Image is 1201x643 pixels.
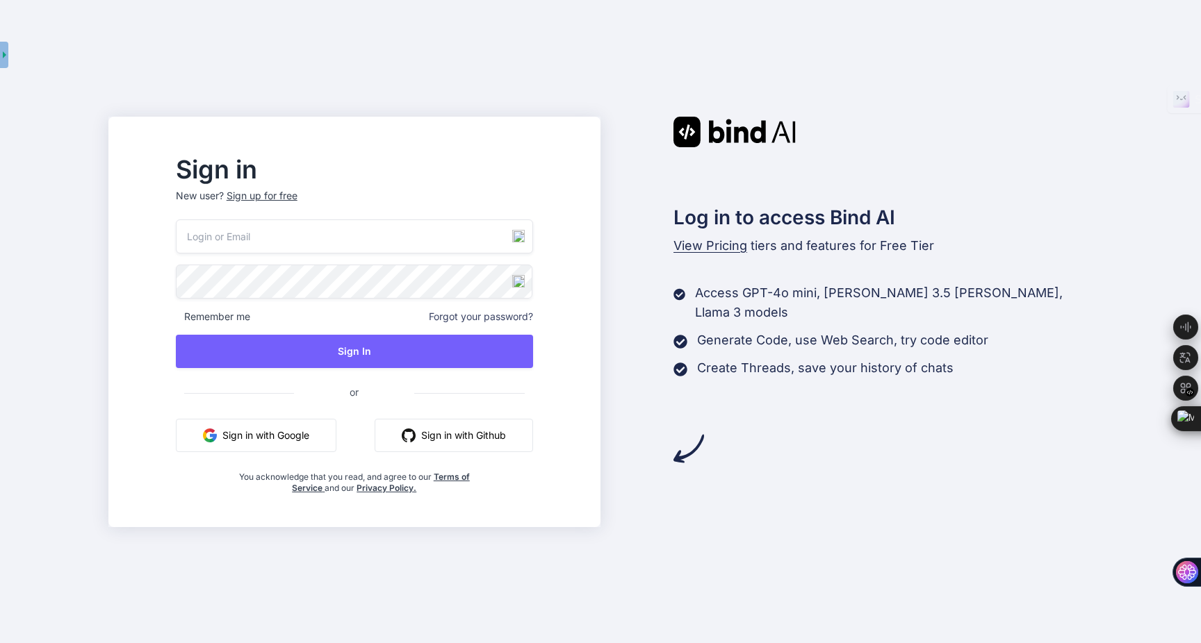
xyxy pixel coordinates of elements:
[697,358,954,378] p: Create Threads, save your history of chats
[176,158,533,181] h2: Sign in
[176,219,533,253] input: Login or Email
[512,275,525,287] img: 19.png
[375,419,533,452] button: Sign in with Github
[292,471,470,493] a: Terms of Service
[512,230,525,242] img: 19.png
[294,375,414,409] span: or
[673,117,796,147] img: Bind AI logo
[176,419,336,452] button: Sign in with Google
[402,428,416,442] img: github
[176,189,533,219] p: New user?
[673,433,704,464] img: arrow
[203,428,217,442] img: google
[673,236,1093,256] p: tiers and features for Free Tier
[176,310,250,324] span: Remember me
[673,203,1093,232] h2: Log in to access Bind AI
[235,463,473,494] div: You acknowledge that you read, and agree to our and our
[176,335,533,368] button: Sign In
[673,238,747,253] span: View Pricing
[695,283,1093,322] p: Access GPT-4o mini, [PERSON_NAME] 3.5 [PERSON_NAME], Llama 3 models
[357,483,416,493] a: Privacy Policy.
[429,310,533,324] span: Forgot your password?
[227,189,297,203] div: Sign up for free
[697,331,988,350] p: Generate Code, use Web Search, try code editor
